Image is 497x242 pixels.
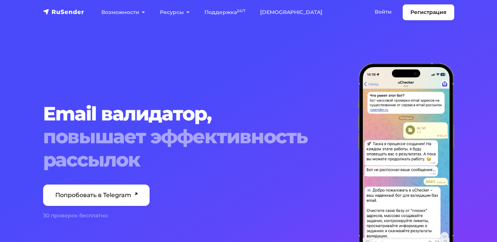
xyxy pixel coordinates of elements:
sup: 24/7 [237,8,245,13]
a: Поддержка24/7 [197,5,253,20]
div: 30 проверок бесплатно [43,212,349,220]
a: Ресурсы [153,5,197,20]
a: Попробовать в Telegram [43,185,150,206]
a: [DEMOGRAPHIC_DATA] [253,5,330,20]
span: повышает эффективность рассылок [43,125,349,171]
a: Войти [367,4,399,20]
img: RuSender [43,8,84,15]
a: Регистрация [403,4,454,20]
h1: Email валидатор, [43,102,349,171]
a: Возможности [94,5,153,20]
